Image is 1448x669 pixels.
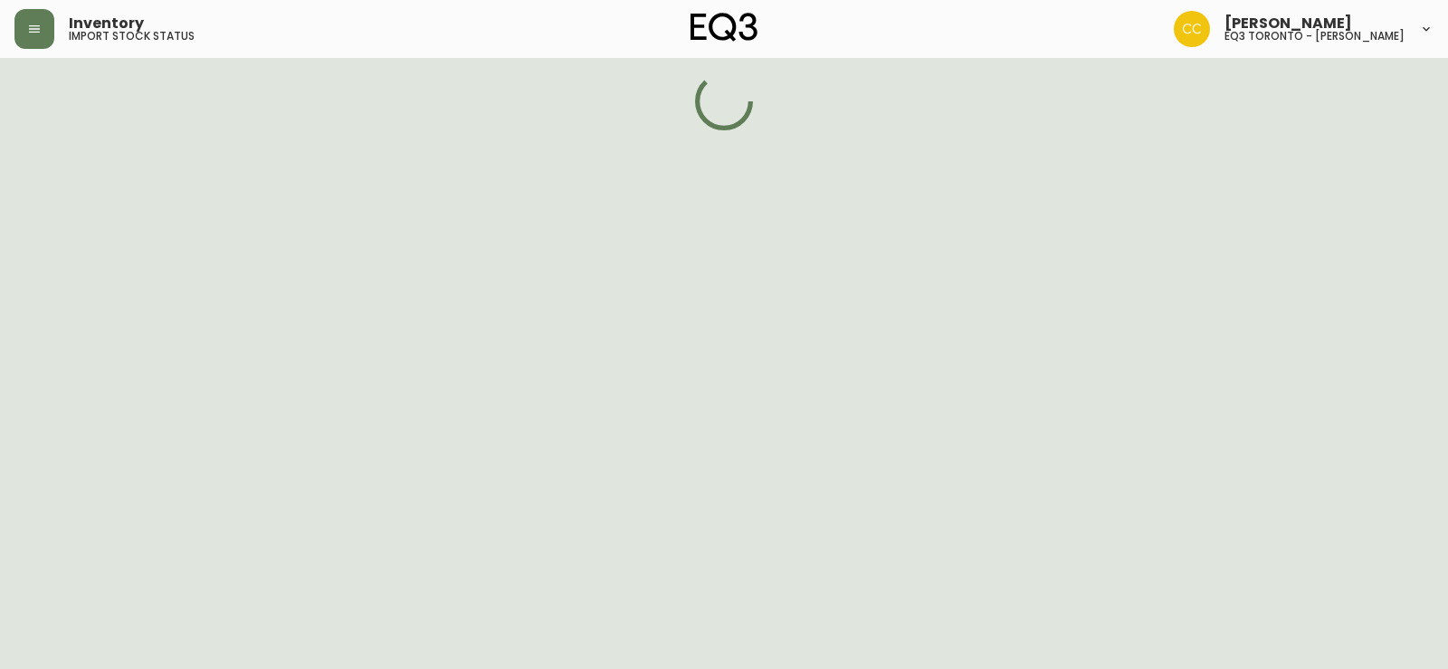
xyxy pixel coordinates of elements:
span: [PERSON_NAME] [1224,16,1352,31]
h5: import stock status [69,31,195,42]
img: ec7176bad513007d25397993f68ebbfb [1174,11,1210,47]
span: Inventory [69,16,144,31]
img: logo [691,13,757,42]
h5: eq3 toronto - [PERSON_NAME] [1224,31,1405,42]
